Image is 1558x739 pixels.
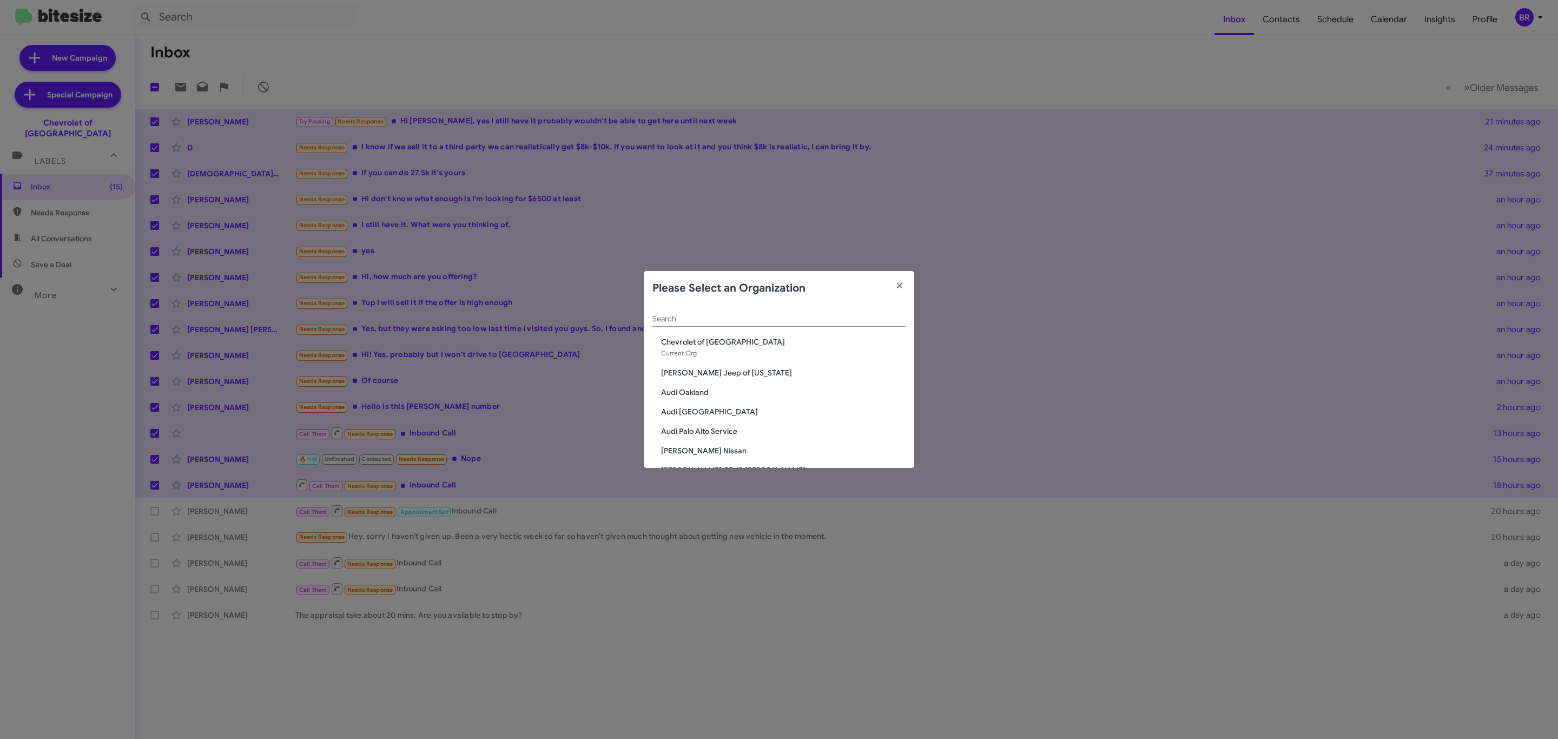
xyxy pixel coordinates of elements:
[661,387,906,398] span: Audi Oakland
[661,465,906,476] span: [PERSON_NAME] CDJR [PERSON_NAME]
[661,426,906,437] span: Audi Palo Alto Service
[661,406,906,417] span: Audi [GEOGRAPHIC_DATA]
[652,280,806,297] h2: Please Select an Organization
[661,445,906,456] span: [PERSON_NAME] Nissan
[661,367,906,378] span: [PERSON_NAME] Jeep of [US_STATE]
[661,336,906,347] span: Chevrolet of [GEOGRAPHIC_DATA]
[661,349,697,357] span: Current Org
